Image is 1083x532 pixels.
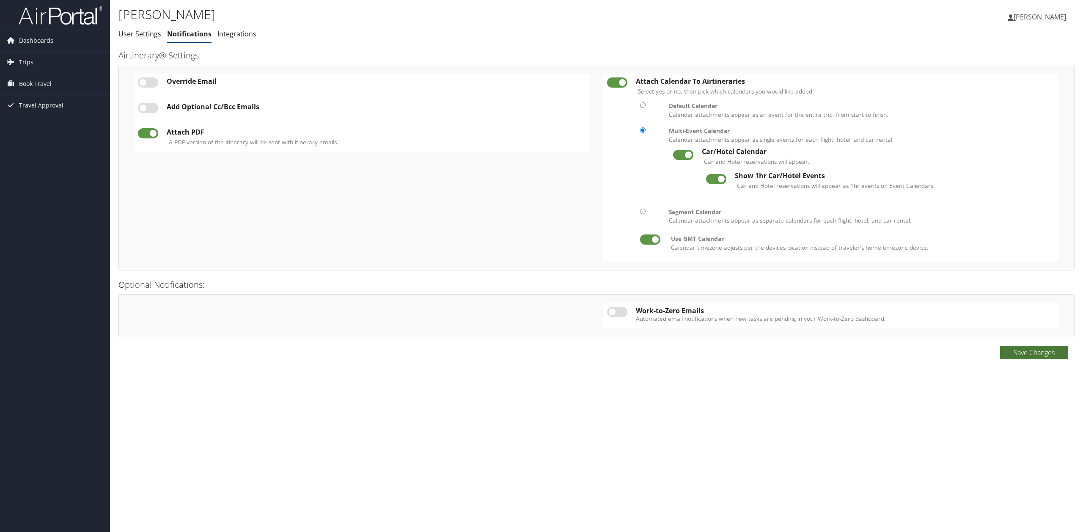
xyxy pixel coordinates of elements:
div: Default Calendar [669,102,1051,110]
span: Travel Approval [19,95,63,116]
a: Integrations [217,29,256,39]
label: Automated email notifications when new tasks are pending in your Work-to-Zero dashboard. [636,314,1055,323]
span: Trips [19,52,33,73]
span: Book Travel [19,73,52,94]
div: Add Optional Cc/Bcc Emails [167,103,586,110]
span: Dashboards [19,30,53,51]
label: Calendar attachments appear as separate calendars for each flight, hotel, and car rental. [669,208,1051,225]
div: Multi-Event Calendar [669,127,1051,135]
div: Use GMT Calendar [671,234,929,243]
button: Save Changes [1000,346,1068,359]
span: [PERSON_NAME] [1014,12,1066,22]
label: Calendar attachments appear as an event for the entire trip, from start to finish. [669,102,1051,119]
a: [PERSON_NAME] [1008,4,1075,30]
div: Attach PDF [167,128,586,136]
div: Attach Calendar To Airtineraries [636,77,1055,85]
a: Notifications [167,29,212,39]
label: Select yes or no, then pick which calendars you would like added. [638,87,814,96]
img: airportal-logo.png [19,6,103,25]
label: Car and Hotel reservations will appear as 1hr events on Event Calendars. [737,182,935,190]
div: Segment Calendar [669,208,1051,216]
a: User Settings [118,29,161,39]
label: Calendar timezone adjusts per the devices location instead of traveler's home timezone device. [671,234,929,252]
h3: Optional Notifications: [118,279,1075,291]
h1: [PERSON_NAME] [118,6,756,23]
div: Override Email [167,77,586,85]
label: Car and Hotel reservations will appear. [704,157,810,166]
div: Show 1hr Car/Hotel Events [735,172,1042,179]
label: A PDF version of the itinerary will be sent with itinerary emails. [169,138,338,146]
h3: Airtinerary® Settings: [118,50,1075,61]
div: Car/Hotel Calendar [702,148,1047,155]
label: Calendar attachments appear as single events for each flight, hotel, and car rental. [669,127,1051,144]
div: Work-to-Zero Emails [636,307,1055,314]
